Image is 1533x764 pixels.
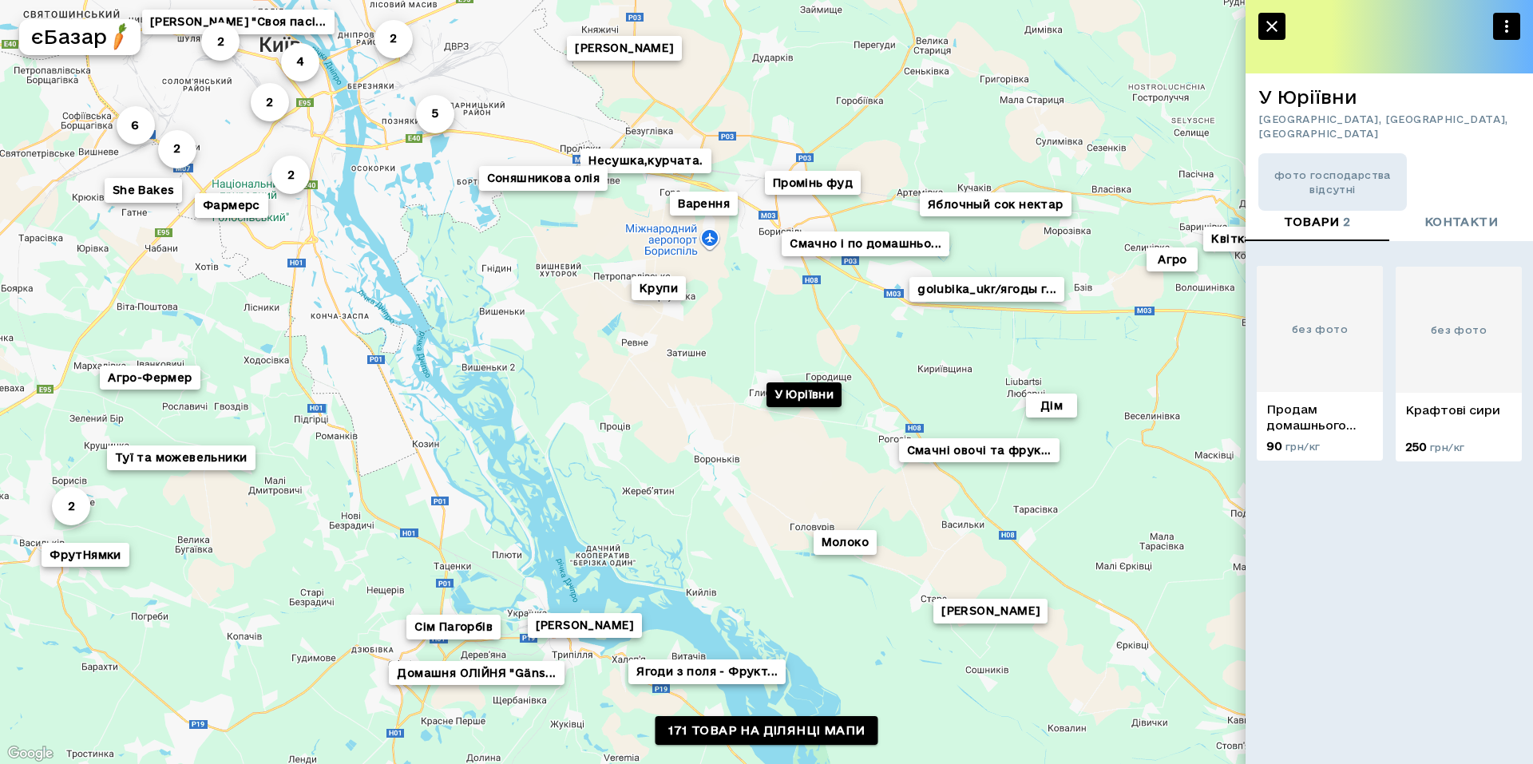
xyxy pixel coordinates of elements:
[42,542,129,567] button: ФрутНямки
[766,382,842,407] button: У Юріївни
[782,231,949,255] button: Смачно і по домашньо...
[656,716,878,746] a: 171 товар на ділянці мапи
[1147,247,1198,271] button: Агро
[105,178,183,203] button: She Bakes
[52,486,90,525] button: 2
[406,615,501,639] button: Сім Пагорбів
[100,365,200,390] button: Агро-Фермер
[1405,439,1464,455] p: 250
[632,275,686,300] button: Крупи
[1396,267,1522,461] a: без фотоКрафтові сири250 грн/кг
[1266,402,1373,433] p: Продам домашнього бройлера
[389,660,564,685] button: Домашня ОЛІЙНЯ "Gäns...
[528,613,642,638] button: [PERSON_NAME]
[107,445,255,470] button: Туї та можевельники
[567,35,681,60] button: [PERSON_NAME]
[1292,322,1348,336] span: без фото
[4,743,57,764] a: Відкрити цю область на Картах Google (відкриється нове вікно)
[374,19,413,57] button: 2
[1284,212,1350,232] span: товари
[670,191,738,216] button: Варення
[1266,438,1320,454] p: 90
[1026,393,1077,418] button: Дім
[1405,402,1512,418] p: Крафтові сири
[580,148,711,173] button: Несушка,курчата.
[158,129,196,168] button: 2
[1431,323,1487,337] span: без фото
[416,94,454,133] button: 5
[920,192,1072,216] button: Яблочный сок нектар
[899,437,1060,462] button: Смачні овочі та фрук...
[1258,86,1520,109] h6: У Юріївни
[1424,212,1498,232] span: контакти
[31,24,107,49] h5: єБазар
[117,106,155,144] button: 6
[1343,215,1350,228] span: 2
[19,19,141,55] button: єБазарlogo
[4,743,57,764] img: Google
[1257,267,1383,461] a: без фотоПродам домашнього бройлера90 грн/кг
[142,9,335,34] button: [PERSON_NAME] "Своя пасі...
[933,599,1048,623] button: [PERSON_NAME]
[1258,168,1407,196] span: фото господарства відсутні
[1258,112,1520,141] span: [GEOGRAPHIC_DATA], [GEOGRAPHIC_DATA], [GEOGRAPHIC_DATA]
[1203,227,1259,251] button: Квітка
[281,42,319,81] button: 4
[195,193,268,218] button: Фармерс
[814,530,877,555] button: Молоко
[271,156,310,194] button: 2
[105,22,133,50] img: logo
[909,277,1064,302] button: golubika_ukr/ягоды г...
[479,166,608,191] button: Соняшникова олія
[1285,441,1320,452] span: грн/кг
[1430,441,1464,453] span: грн/кг
[628,659,786,684] button: Ягоди з поля - Фрукт...
[201,22,240,61] button: 2
[251,82,289,121] button: 2
[765,170,861,195] button: Промінь фуд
